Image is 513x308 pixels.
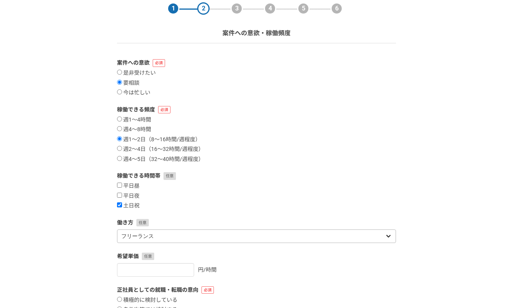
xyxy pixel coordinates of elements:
[117,126,122,131] input: 週4〜8時間
[117,202,122,207] input: 土日祝
[117,80,122,85] input: 要相談
[117,297,177,304] label: 積極的に検討している
[117,136,201,143] label: 週1〜2日（8〜16時間/週程度）
[117,116,151,123] label: 週1〜4時間
[117,116,122,121] input: 週1〜4時間
[117,156,122,161] input: 週4〜5日（32〜40時間/週程度）
[117,89,122,94] input: 今は忙しい
[117,286,396,294] label: 正社員としての就職・転職の意向
[297,2,310,15] div: 5
[117,297,122,302] input: 積極的に検討している
[117,183,139,190] label: 平日昼
[117,146,204,153] label: 週2〜4日（16〜32時間/週程度）
[198,267,217,273] span: 円/時間
[117,106,396,114] label: 稼働できる頻度
[167,2,179,15] div: 1
[264,2,276,15] div: 4
[231,2,243,15] div: 3
[117,219,396,227] label: 働き方
[117,172,396,180] label: 稼働できる時間帯
[117,193,139,200] label: 平日夜
[117,252,396,260] label: 希望単価
[117,80,139,87] label: 要相談
[117,70,156,77] label: 是非受けたい
[117,126,151,133] label: 週4〜8時間
[117,193,122,198] input: 平日夜
[117,70,122,75] input: 是非受けたい
[117,136,122,141] input: 週1〜2日（8〜16時間/週程度）
[117,202,139,209] label: 土日祝
[117,89,150,96] label: 今は忙しい
[331,2,343,15] div: 6
[117,183,122,188] input: 平日昼
[117,59,396,67] label: 案件への意欲
[117,146,122,151] input: 週2〜4日（16〜32時間/週程度）
[117,156,204,163] label: 週4〜5日（32〜40時間/週程度）
[222,29,291,38] p: 案件への意欲・稼働頻度
[197,2,210,15] div: 2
